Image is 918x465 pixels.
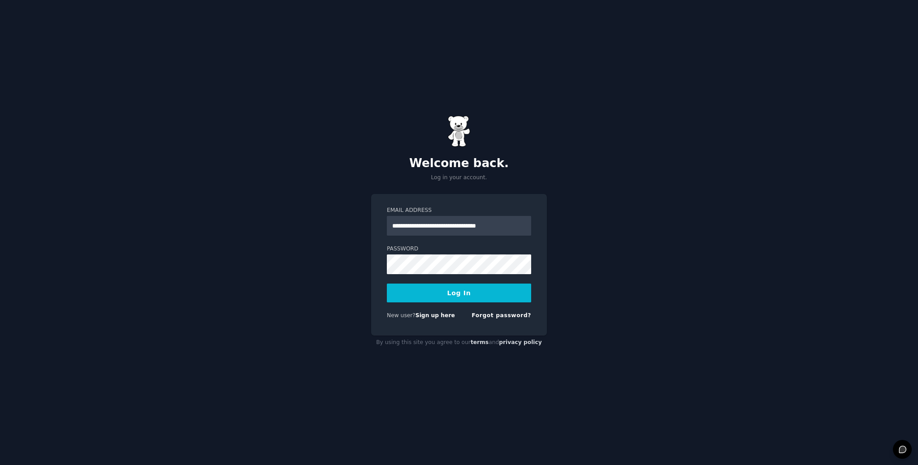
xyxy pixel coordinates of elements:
[371,174,547,182] p: Log in your account.
[416,312,455,319] a: Sign up here
[371,156,547,171] h2: Welcome back.
[371,336,547,350] div: By using this site you agree to our and
[387,312,416,319] span: New user?
[499,339,542,345] a: privacy policy
[448,116,470,147] img: Gummy Bear
[387,207,531,215] label: Email Address
[472,312,531,319] a: Forgot password?
[387,245,531,253] label: Password
[471,339,489,345] a: terms
[387,284,531,302] button: Log In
